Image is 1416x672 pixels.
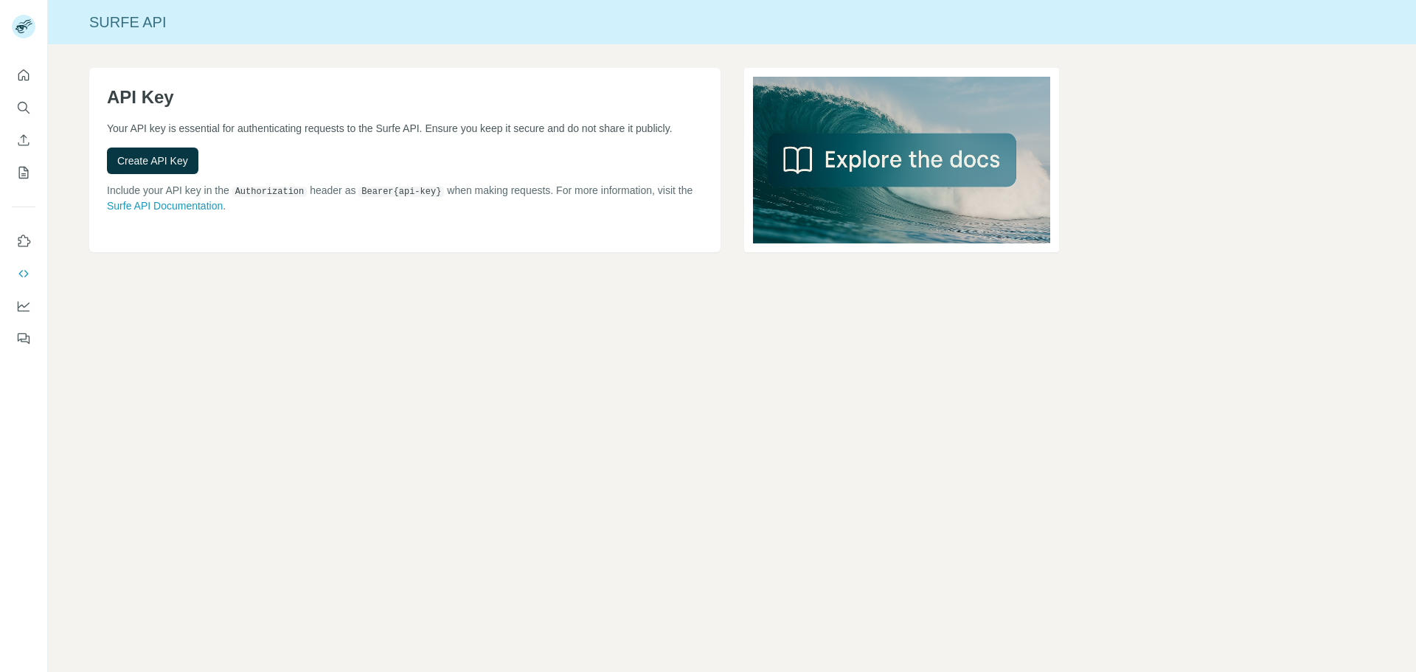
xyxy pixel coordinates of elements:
button: Create API Key [107,148,198,174]
button: My lists [12,159,35,186]
button: Quick start [12,62,35,89]
code: Bearer {api-key} [358,187,444,197]
div: Surfe API [48,12,1416,32]
h1: API Key [107,86,703,109]
button: Dashboard [12,293,35,319]
a: Surfe API Documentation [107,200,223,212]
button: Search [12,94,35,121]
span: Create API Key [117,153,188,168]
button: Enrich CSV [12,127,35,153]
code: Authorization [232,187,308,197]
button: Use Surfe API [12,260,35,287]
p: Include your API key in the header as when making requests. For more information, visit the . [107,183,703,213]
p: Your API key is essential for authenticating requests to the Surfe API. Ensure you keep it secure... [107,121,703,136]
button: Use Surfe on LinkedIn [12,228,35,254]
button: Feedback [12,325,35,352]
